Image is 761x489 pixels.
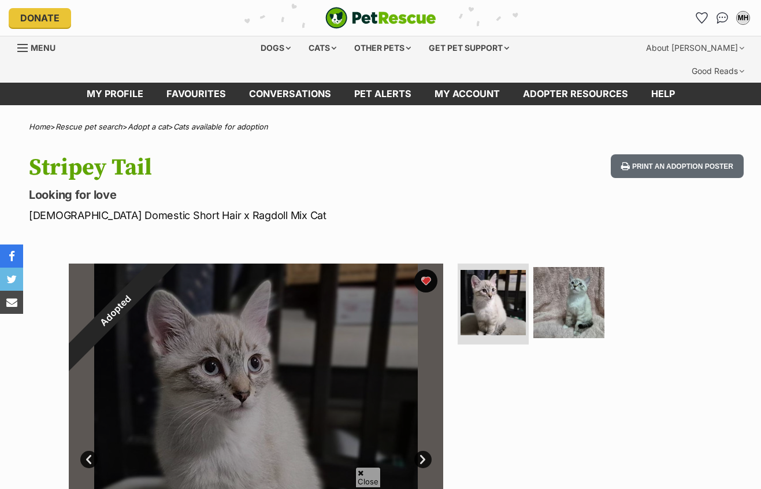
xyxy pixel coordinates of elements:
[55,122,122,131] a: Rescue pet search
[713,9,732,27] a: Conversations
[237,83,343,105] a: conversations
[300,36,344,60] div: Cats
[29,154,465,181] h1: Stripey Tail
[325,7,436,29] img: logo-cat-932fe2b9b8326f06289b0f2fb663e598f794de774fb13d1741a6617ecf9a85b4.svg
[414,451,432,468] a: Next
[533,267,604,338] img: Photo of Stripey Tail
[29,208,465,223] p: [DEMOGRAPHIC_DATA] Domestic Short Hair x Ragdoll Mix Cat
[734,9,752,27] button: My account
[355,467,381,487] span: Close
[346,36,419,60] div: Other pets
[611,154,744,178] button: Print an adoption poster
[717,12,729,24] img: chat-41dd97257d64d25036548639549fe6c8038ab92f7586957e7f3b1b290dea8141.svg
[80,451,98,468] a: Prev
[684,60,752,83] div: Good Reads
[414,269,437,292] button: favourite
[29,122,50,131] a: Home
[692,9,752,27] ul: Account quick links
[29,187,465,203] p: Looking for love
[638,36,752,60] div: About [PERSON_NAME]
[173,122,268,131] a: Cats available for adoption
[75,83,155,105] a: My profile
[128,122,168,131] a: Adopt a cat
[640,83,686,105] a: Help
[42,237,188,383] div: Adopted
[17,36,64,57] a: Menu
[511,83,640,105] a: Adopter resources
[737,12,749,24] div: MH
[343,83,423,105] a: Pet alerts
[155,83,237,105] a: Favourites
[692,9,711,27] a: Favourites
[423,83,511,105] a: My account
[421,36,517,60] div: Get pet support
[461,270,526,335] img: Photo of Stripey Tail
[9,8,71,28] a: Donate
[325,7,436,29] a: PetRescue
[31,43,55,53] span: Menu
[253,36,299,60] div: Dogs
